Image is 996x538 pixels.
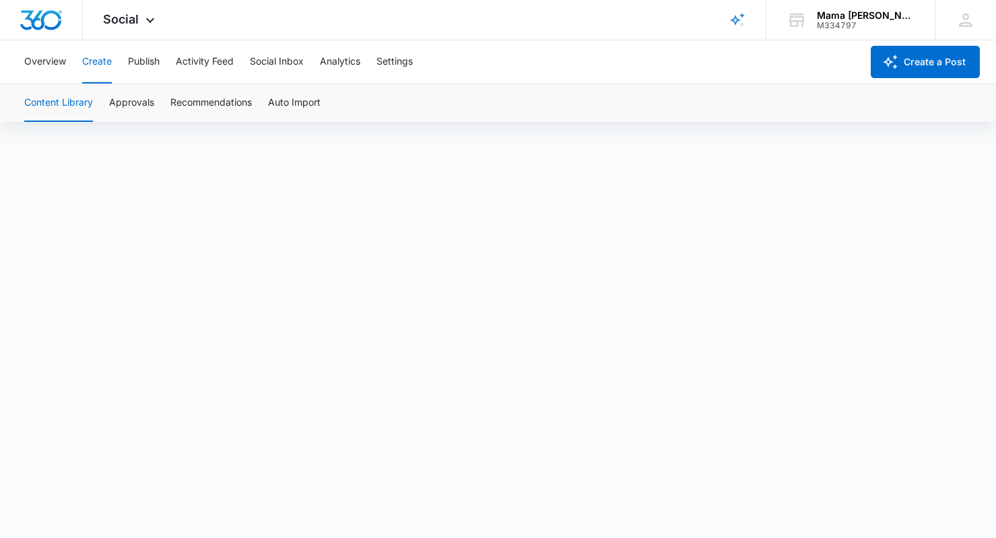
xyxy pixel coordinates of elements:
[82,40,112,83] button: Create
[24,40,66,83] button: Overview
[103,12,139,26] span: Social
[817,10,915,21] div: account name
[170,84,252,122] button: Recommendations
[128,40,160,83] button: Publish
[250,40,304,83] button: Social Inbox
[176,40,234,83] button: Activity Feed
[24,84,93,122] button: Content Library
[376,40,413,83] button: Settings
[817,21,915,30] div: account id
[871,46,980,78] button: Create a Post
[320,40,360,83] button: Analytics
[268,84,321,122] button: Auto Import
[109,84,154,122] button: Approvals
